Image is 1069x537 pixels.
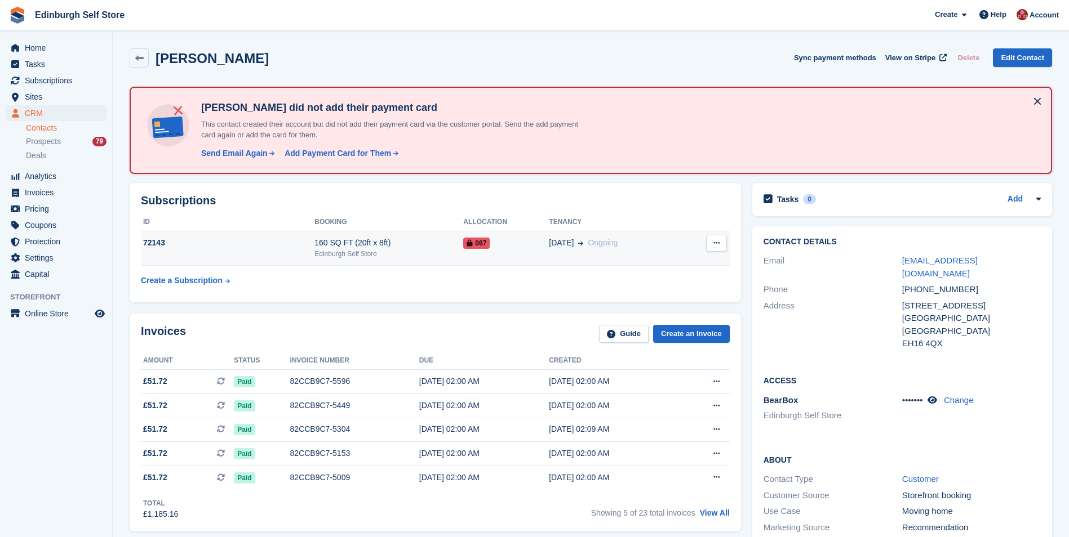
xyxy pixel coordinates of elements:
[6,266,107,282] a: menu
[234,472,255,484] span: Paid
[599,325,649,343] a: Guide
[6,56,107,72] a: menu
[234,400,255,411] span: Paid
[6,73,107,88] a: menu
[234,376,255,387] span: Paid
[944,395,974,405] a: Change
[902,299,1041,312] div: [STREET_ADDRESS]
[234,448,255,459] span: Paid
[25,250,92,266] span: Settings
[463,238,490,249] span: 067
[141,213,314,231] th: ID
[549,400,678,411] div: [DATE] 02:00 AM
[141,237,314,249] div: 72143
[6,306,107,321] a: menu
[143,472,167,484] span: £51.72
[25,185,92,200] span: Invoices
[143,423,167,435] span: £51.72
[314,249,463,259] div: Edinburgh Self Store
[25,105,92,121] span: CRM
[764,254,902,280] div: Email
[26,136,61,147] span: Prospects
[6,250,107,266] a: menu
[549,423,678,435] div: [DATE] 02:09 AM
[144,101,192,149] img: no-card-linked-e7822e413c904bf8b177c4d89f31251c4716f9871600ec3ca5bfc59e148c83f4.svg
[10,292,112,303] span: Storefront
[764,473,902,486] div: Contact Type
[902,474,939,484] a: Customer
[902,325,1041,338] div: [GEOGRAPHIC_DATA]
[6,168,107,184] a: menu
[419,423,549,435] div: [DATE] 02:00 AM
[314,213,463,231] th: Booking
[902,312,1041,325] div: [GEOGRAPHIC_DATA]
[419,375,549,387] div: [DATE] 02:00 AM
[902,337,1041,350] div: EH16 4QX
[143,508,178,520] div: £1,185.16
[25,306,92,321] span: Online Store
[314,237,463,249] div: 160 SQ FT (20ft x 8ft)
[197,119,591,141] p: This contact created their account but did not add their payment card via the customer portal. Se...
[290,352,419,370] th: Invoice number
[764,454,1041,465] h2: About
[700,508,730,517] a: View All
[234,352,290,370] th: Status
[30,6,129,24] a: Edinburgh Self Store
[156,51,269,66] h2: [PERSON_NAME]
[26,136,107,147] a: Prospects 79
[902,521,1041,534] div: Recommendation
[803,194,816,204] div: 0
[141,270,230,291] a: Create a Subscription
[141,194,730,207] h2: Subscriptions
[549,237,574,249] span: [DATE]
[25,266,92,282] span: Capital
[993,48,1052,67] a: Edit Contact
[6,105,107,121] a: menu
[764,283,902,296] div: Phone
[588,238,618,247] span: Ongoing
[902,395,923,405] span: •••••••
[419,447,549,459] div: [DATE] 02:00 AM
[764,409,902,422] li: Edinburgh Self Store
[141,275,223,287] div: Create a Subscription
[6,234,107,249] a: menu
[26,123,107,133] a: Contacts
[1017,9,1028,20] img: Lucy Michalec
[1008,193,1023,206] a: Add
[6,89,107,105] a: menu
[764,395,799,405] span: BearBox
[143,400,167,411] span: £51.72
[6,40,107,56] a: menu
[197,101,591,114] h4: [PERSON_NAME] did not add their payment card
[419,400,549,411] div: [DATE] 02:00 AM
[290,447,419,459] div: 82CCB9C7-5153
[290,423,419,435] div: 82CCB9C7-5304
[143,447,167,459] span: £51.72
[549,447,678,459] div: [DATE] 02:00 AM
[764,374,1041,386] h2: Access
[549,213,683,231] th: Tenancy
[764,505,902,518] div: Use Case
[549,352,678,370] th: Created
[234,424,255,435] span: Paid
[419,472,549,484] div: [DATE] 02:00 AM
[885,52,935,64] span: View on Stripe
[902,505,1041,518] div: Moving home
[285,147,391,159] div: Add Payment Card for Them
[902,256,978,278] a: [EMAIL_ADDRESS][DOMAIN_NAME]
[201,147,268,159] div: Send Email Again
[764,299,902,350] div: Address
[6,201,107,217] a: menu
[9,7,26,24] img: stora-icon-8386f47178a22dfd0bd8f6a31ec36ba5ce8667c1dd55bd0f319d3a0aa187defe.svg
[6,185,107,200] a: menu
[25,40,92,56] span: Home
[419,352,549,370] th: Due
[143,498,178,508] div: Total
[935,9,957,20] span: Create
[25,201,92,217] span: Pricing
[794,48,876,67] button: Sync payment methods
[280,147,400,159] a: Add Payment Card for Them
[764,489,902,502] div: Customer Source
[902,489,1041,502] div: Storefront booking
[591,508,695,517] span: Showing 5 of 23 total invoices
